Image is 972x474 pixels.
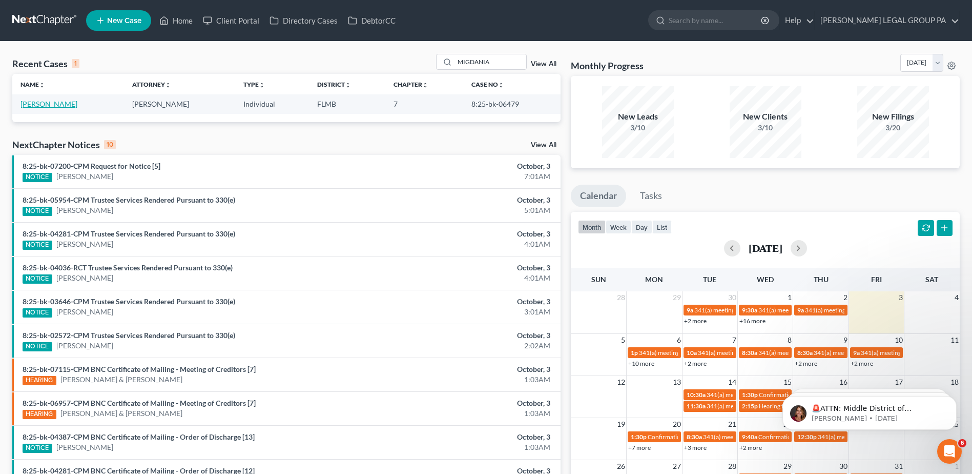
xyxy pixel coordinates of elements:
[739,444,762,451] a: +2 more
[857,123,929,133] div: 3/20
[381,229,550,239] div: October, 3
[23,207,52,216] div: NOTICE
[124,94,236,113] td: [PERSON_NAME]
[45,39,177,49] p: Message from Katie, sent 3w ago
[782,460,793,472] span: 29
[198,11,264,30] a: Client Portal
[639,349,738,357] span: 341(a) meeting for [PERSON_NAME]
[23,444,52,453] div: NOTICE
[381,161,550,171] div: October, 3
[616,376,626,388] span: 12
[797,349,813,357] span: 8:30a
[628,360,654,367] a: +10 more
[23,365,256,373] a: 8:25-bk-07115-CPM BNC Certificate of Mailing - Meeting of Creditors [7]
[739,317,766,325] a: +16 more
[898,291,904,304] span: 3
[687,306,693,314] span: 9a
[894,334,904,346] span: 10
[381,263,550,273] div: October, 3
[814,275,829,284] span: Thu
[23,308,52,318] div: NOTICE
[381,171,550,182] div: 7:01AM
[345,82,351,88] i: unfold_more
[394,81,428,88] a: Chapterunfold_more
[730,123,801,133] div: 3/10
[381,408,550,419] div: 1:03AM
[631,220,652,234] button: day
[842,334,849,346] span: 9
[56,239,113,249] a: [PERSON_NAME]
[684,317,707,325] a: +2 more
[787,334,793,346] span: 8
[602,111,674,123] div: New Leads
[12,57,79,70] div: Recent Cases
[381,442,550,452] div: 1:03AM
[381,195,550,205] div: October, 3
[107,17,141,25] span: New Case
[381,307,550,317] div: 3:01AM
[45,30,174,120] span: 🚨ATTN: Middle District of [US_STATE] The court has added a new Credit Counseling Field that we ne...
[676,334,682,346] span: 6
[343,11,401,30] a: DebtorCC
[687,402,706,410] span: 11:30a
[616,418,626,430] span: 19
[857,111,929,123] div: New Filings
[694,306,793,314] span: 341(a) meeting for [PERSON_NAME]
[631,349,638,357] span: 1p
[23,410,56,419] div: HEARING
[381,364,550,374] div: October, 3
[602,123,674,133] div: 3/10
[531,142,556,149] a: View All
[742,306,757,314] span: 9:30a
[727,291,737,304] span: 30
[758,306,857,314] span: 341(a) meeting for [PERSON_NAME]
[454,54,526,69] input: Search by name...
[787,291,793,304] span: 1
[498,82,504,88] i: unfold_more
[631,433,647,441] span: 1:30p
[731,334,737,346] span: 7
[381,341,550,351] div: 2:02AM
[165,82,171,88] i: unfold_more
[727,460,737,472] span: 28
[606,220,631,234] button: week
[684,360,707,367] a: +2 more
[954,460,960,472] span: 1
[727,418,737,430] span: 21
[672,418,682,430] span: 20
[23,173,52,182] div: NOTICE
[235,94,308,113] td: Individual
[742,349,757,357] span: 8:30a
[851,360,873,367] a: +2 more
[60,374,182,385] a: [PERSON_NAME] & [PERSON_NAME]
[742,433,757,441] span: 9:40a
[894,460,904,472] span: 31
[703,433,802,441] span: 341(a) meeting for [PERSON_NAME]
[578,220,606,234] button: month
[954,291,960,304] span: 4
[687,349,697,357] span: 10a
[571,60,644,72] h3: Monthly Progress
[687,433,702,441] span: 8:30a
[381,398,550,408] div: October, 3
[631,185,671,207] a: Tasks
[104,140,116,149] div: 10
[39,82,45,88] i: unfold_more
[243,81,265,88] a: Typeunfold_more
[309,94,385,113] td: FLMB
[937,439,962,464] iframe: Intercom live chat
[23,241,52,250] div: NOTICE
[707,391,805,399] span: 341(a) meeting for [PERSON_NAME]
[814,349,967,357] span: 341(a) meeting for [PERSON_NAME] & [PERSON_NAME]
[842,291,849,304] span: 2
[23,195,235,204] a: 8:25-bk-05954-CPM Trustee Services Rendered Pursuant to 330(e)
[23,432,255,441] a: 8:25-bk-04387-CPM BNC Certificate of Mailing - Order of Discharge [13]
[707,402,860,410] span: 341(a) meeting for [PERSON_NAME] & [PERSON_NAME]
[949,334,960,346] span: 11
[648,433,764,441] span: Confirmation hearing for [PERSON_NAME]
[616,460,626,472] span: 26
[23,229,235,238] a: 8:25-bk-04281-CPM Trustee Services Rendered Pursuant to 330(e)
[20,81,45,88] a: Nameunfold_more
[56,341,113,351] a: [PERSON_NAME]
[23,263,233,272] a: 8:25-bk-04036-RCT Trustee Services Rendered Pursuant to 330(e)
